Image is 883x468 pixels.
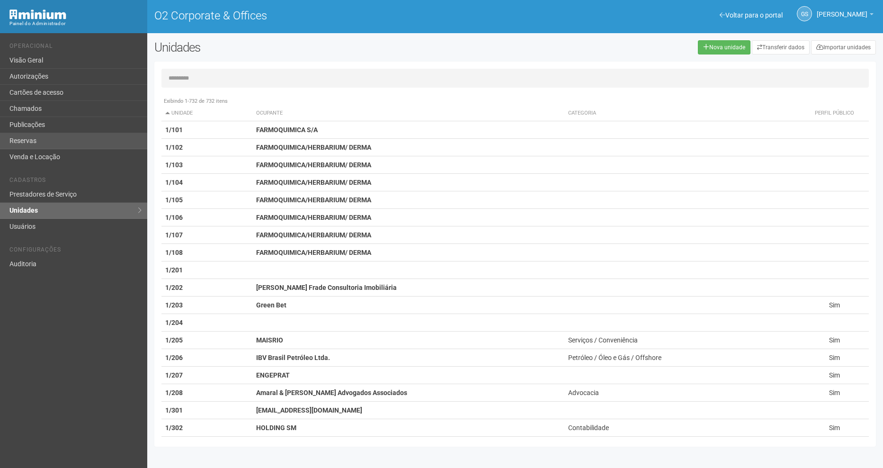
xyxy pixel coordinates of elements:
[165,406,183,414] strong: 1/301
[720,11,783,19] a: Voltar para o portal
[9,246,140,256] li: Configurações
[165,424,183,432] strong: 1/302
[564,332,800,349] td: Serviços / Conveniência
[9,177,140,187] li: Cadastros
[564,106,800,121] th: Categoria: activate to sort column ascending
[165,266,183,274] strong: 1/201
[165,371,183,379] strong: 1/207
[698,40,750,54] a: Nova unidade
[564,384,800,402] td: Advocacia
[256,284,397,291] strong: [PERSON_NAME] Frade Consultoria Imobiliária
[801,106,869,121] th: Perfil público: activate to sort column ascending
[256,406,362,414] strong: [EMAIL_ADDRESS][DOMAIN_NAME]
[165,231,183,239] strong: 1/107
[165,354,183,361] strong: 1/206
[165,284,183,291] strong: 1/202
[256,301,286,309] strong: Green Bet
[564,419,800,437] td: Contabilidade
[256,161,371,169] strong: FARMOQUIMICA/HERBARIUM/ DERMA
[256,231,371,239] strong: FARMOQUIMICA/HERBARIUM/ DERMA
[829,424,840,432] span: Sim
[165,319,183,326] strong: 1/204
[252,106,564,121] th: Ocupante: activate to sort column ascending
[829,301,840,309] span: Sim
[752,40,810,54] a: Transferir dados
[811,40,876,54] a: Importar unidades
[154,9,508,22] h1: O2 Corporate & Offices
[165,249,183,256] strong: 1/108
[564,349,800,367] td: Petróleo / Óleo e Gás / Offshore
[256,354,330,361] strong: IBV Brasil Petróleo Ltda.
[829,389,840,396] span: Sim
[165,179,183,186] strong: 1/104
[256,196,371,204] strong: FARMOQUIMICA/HERBARIUM/ DERMA
[165,161,183,169] strong: 1/103
[817,12,874,19] a: [PERSON_NAME]
[256,389,407,396] strong: Amaral & [PERSON_NAME] Advogados Associados
[829,354,840,361] span: Sim
[165,196,183,204] strong: 1/105
[256,126,318,134] strong: FARMOQUIMICA S/A
[165,126,183,134] strong: 1/101
[165,144,183,151] strong: 1/102
[829,371,840,379] span: Sim
[9,9,66,19] img: Minium
[817,1,867,18] span: Gabriela Souza
[256,424,296,432] strong: HOLDING SM
[165,214,183,221] strong: 1/106
[165,389,183,396] strong: 1/208
[161,106,252,121] th: Unidade: activate to sort column descending
[564,437,800,454] td: Administração / Imobiliária
[256,371,290,379] strong: ENGEPRAT
[154,40,447,54] h2: Unidades
[797,6,812,21] a: GS
[256,214,371,221] strong: FARMOQUIMICA/HERBARIUM/ DERMA
[9,43,140,53] li: Operacional
[165,336,183,344] strong: 1/205
[829,336,840,344] span: Sim
[256,179,371,186] strong: FARMOQUIMICA/HERBARIUM/ DERMA
[256,144,371,151] strong: FARMOQUIMICA/HERBARIUM/ DERMA
[9,19,140,28] div: Painel do Administrador
[256,249,371,256] strong: FARMOQUIMICA/HERBARIUM/ DERMA
[165,301,183,309] strong: 1/203
[161,97,869,106] div: Exibindo 1-732 de 732 itens
[256,336,283,344] strong: MAISRIO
